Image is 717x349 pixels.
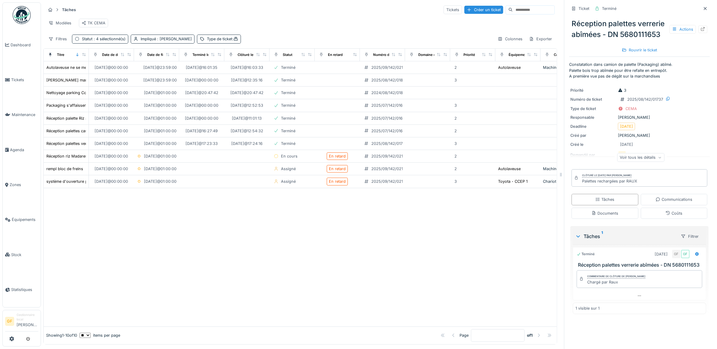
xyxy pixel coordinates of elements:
[231,141,263,146] div: [DATE] @ 17:24:16
[17,313,38,330] li: [PERSON_NAME]
[156,37,192,41] span: : [PERSON_NAME]
[591,210,618,216] div: Documents
[82,36,126,42] div: Statut
[232,37,238,41] span: :
[11,287,38,292] span: Statistiques
[577,252,595,257] div: Terminé
[454,103,457,108] div: 3
[570,124,616,129] div: Deadline
[46,115,147,121] div: Réception palette Riz avec packaging cassé - Madarest
[371,166,408,172] div: 2025/09/142/02102
[454,166,457,172] div: 2
[678,232,701,241] div: Filtrer
[186,65,218,70] div: [DATE] @ 16:01:35
[5,317,14,326] li: GF
[587,279,645,285] div: Chargé par Raux
[329,153,346,159] div: En retard
[95,179,128,184] div: [DATE] @ 00:00:00
[207,36,238,42] div: Type de ticket
[144,179,176,184] div: [DATE] @ 01:00:00
[12,217,38,222] span: Équipements
[509,52,528,57] div: Équipement
[495,35,525,43] div: Colonnes
[231,65,263,70] div: [DATE] @ 16:03:33
[601,233,603,240] sup: 1
[11,77,38,83] span: Tickets
[185,77,219,83] div: [DATE] @ 00:00:00
[625,106,637,112] div: CEMA
[144,77,177,83] div: [DATE] @ 23:59:00
[527,332,533,338] strong: of 1
[185,90,218,96] div: [DATE] @ 20:47:42
[655,251,668,257] div: [DATE]
[46,332,77,338] div: Showing 1 - 10 of 10
[46,19,74,27] div: Modèles
[498,166,521,172] div: Autolaveuse
[526,35,555,43] div: Exporter
[371,77,408,83] div: 2025/08/142/01896
[329,179,346,184] div: En retard
[681,250,690,258] div: GF
[281,103,295,108] div: Terminé
[543,65,583,70] div: Machines - Outils
[281,77,295,83] div: Terminé
[17,313,38,322] div: Gestionnaire local
[11,42,38,48] span: Dashboard
[57,52,64,57] div: Titre
[569,16,710,42] div: Réception palettes verrerie abîmées - DN 5680111653
[186,141,218,146] div: [DATE] @ 17:23:33
[460,332,469,338] div: Page
[656,197,692,202] div: Communications
[144,141,176,146] div: [DATE] @ 01:00:00
[46,77,214,83] div: [PERSON_NAME] marchandise en déplaçant et rangeant - article 4046093003 – lot 875610
[144,103,176,108] div: [DATE] @ 01:00:00
[570,115,616,120] div: Responsable
[144,153,176,159] div: [DATE] @ 01:00:00
[46,166,83,172] div: rempl bloc de freins
[3,272,41,307] a: Statistiques
[144,166,176,172] div: [DATE] @ 01:00:00
[371,65,408,70] div: 2025/09/142/02102
[371,90,407,96] div: 2024/08/142/01812
[454,179,457,184] div: 3
[281,65,295,70] div: Terminé
[281,153,298,159] div: En cours
[578,6,589,11] div: Ticket
[147,52,180,57] div: Date de fin planifiée
[554,52,594,57] div: Catégorie d'équipement
[454,115,457,121] div: 2
[11,252,38,258] span: Stock
[454,141,457,146] div: 3
[281,115,295,121] div: Terminé
[46,179,128,184] div: système d'ouverture porte droite défectueux
[46,103,172,108] div: Packaging s'affaissent au stockage (par 3) - stockage depuis 02/25
[95,141,128,146] div: [DATE] @ 00:00:00
[144,90,176,96] div: [DATE] @ 01:00:00
[570,87,616,93] div: Priorité
[463,52,475,57] div: Priorité
[95,77,128,83] div: [DATE] @ 00:00:00
[371,179,407,184] div: 2025/09/142/02161
[281,179,296,184] div: Assigné
[144,115,176,121] div: [DATE] @ 01:00:00
[444,5,462,14] div: Tickets
[329,166,346,172] div: En retard
[371,141,407,146] div: 2025/08/142/01737
[79,332,120,338] div: items per page
[595,197,614,202] div: Tâches
[238,52,254,57] div: Clôturé le
[371,115,407,121] div: 2025/07/142/01621
[12,112,38,118] span: Maintenance
[46,35,70,43] div: Filtres
[95,65,128,70] div: [DATE] @ 00:00:00
[328,52,343,57] div: En retard
[46,153,132,159] div: Réception riz Madarest - Chargement renversé
[464,6,503,14] div: Créer un ticket
[144,65,177,70] div: [DATE] @ 23:59:00
[60,7,78,13] strong: Tâches
[3,132,41,167] a: Agenda
[95,115,128,121] div: [DATE] @ 00:00:00
[575,305,600,311] div: 1 visible sur 1
[10,182,38,188] span: Zones
[95,103,128,108] div: [DATE] @ 00:00:00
